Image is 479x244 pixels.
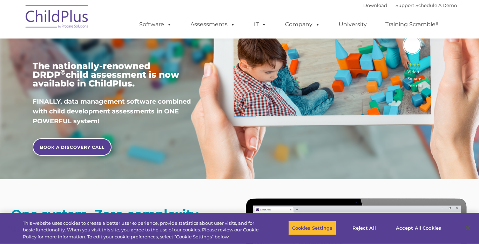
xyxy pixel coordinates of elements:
sup: © [60,68,66,76]
a: Schedule A Demo [416,2,457,8]
img: ChildPlus by Procare Solutions [22,0,92,35]
a: Download [363,2,387,8]
a: University [332,18,374,32]
a: BOOK A DISCOVERY CALL [33,138,112,156]
button: Accept All Cookies [392,221,445,235]
a: Training Scramble!! [378,18,445,32]
button: Close [460,220,475,236]
strong: One system. Zero complexity. [11,207,201,222]
span: The nationally-renowned DRDP child assessment is now available in ChildPlus. [33,61,179,89]
span: FINALLY, data management software combined with child development assessments in ONE POWERFUL sys... [33,98,191,125]
div: This website uses cookies to create a better user experience, provide statistics about user visit... [23,220,263,240]
a: IT [247,18,274,32]
button: Cookies Settings [288,221,336,235]
a: Support [396,2,414,8]
a: Assessments [183,18,242,32]
a: Company [278,18,327,32]
font: | [363,2,457,8]
button: Reject All [342,221,386,235]
a: Software [132,18,179,32]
